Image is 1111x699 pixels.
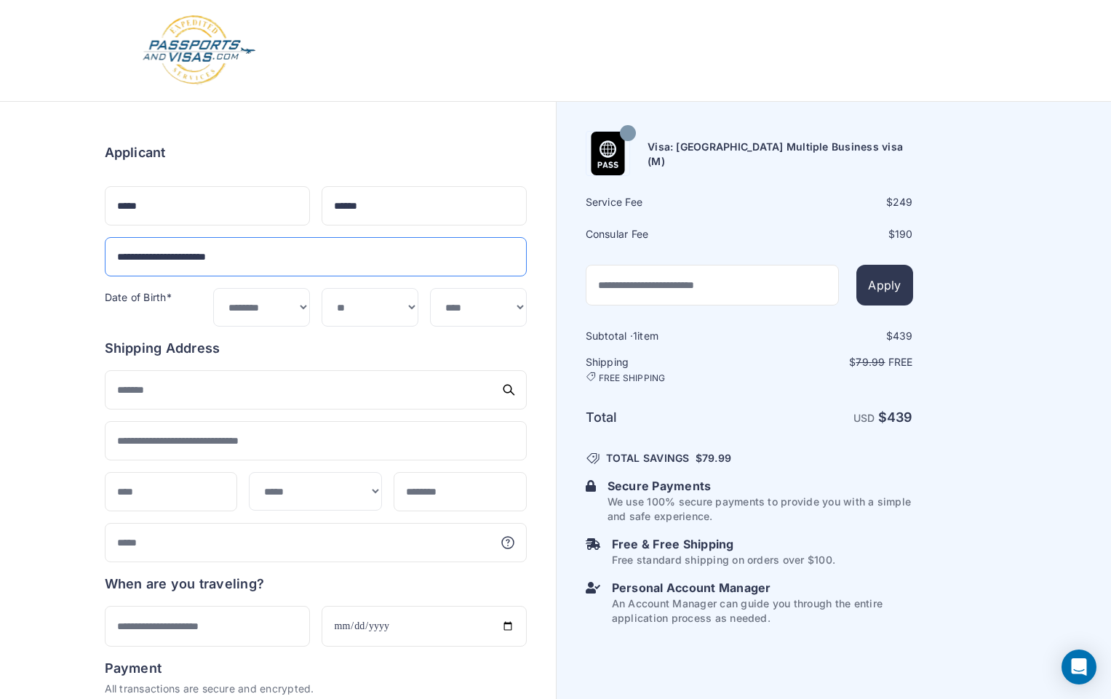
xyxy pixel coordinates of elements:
h6: Consular Fee [586,227,748,241]
h6: When are you traveling? [105,574,265,594]
div: $ [751,227,913,241]
strong: $ [878,410,913,425]
div: Open Intercom Messenger [1062,650,1096,684]
p: $ [751,355,913,370]
span: 439 [887,410,913,425]
svg: More information [501,535,515,550]
button: Apply [856,265,912,305]
p: An Account Manager can guide you through the entire application process as needed. [612,596,913,626]
div: $ [751,195,913,209]
span: TOTAL SAVINGS [606,451,690,466]
span: 79.99 [702,452,731,464]
span: 249 [893,196,913,208]
span: FREE SHIPPING [599,372,666,384]
img: Logo [141,15,257,87]
span: $ [696,451,731,466]
h6: Total [586,407,748,428]
h6: Payment [105,658,527,679]
h6: Subtotal · item [586,329,748,343]
h6: Personal Account Manager [612,579,913,596]
h6: Shipping Address [105,338,527,359]
h6: Secure Payments [608,477,913,495]
p: Free standard shipping on orders over $100. [612,553,835,567]
span: 439 [893,329,913,342]
h6: Visa: [GEOGRAPHIC_DATA] Multiple Business visa (M) [648,140,912,169]
span: 79.99 [856,356,885,368]
h6: Shipping [586,355,748,384]
span: Free [888,356,913,368]
h6: Applicant [105,143,166,163]
h6: Service Fee [586,195,748,209]
div: $ [751,329,913,343]
p: We use 100% secure payments to provide you with a simple and safe experience. [608,495,913,524]
label: Date of Birth* [105,291,172,303]
span: USD [853,412,875,424]
h6: Free & Free Shipping [612,535,835,553]
img: Product Name [586,132,630,175]
span: 1 [633,329,637,342]
span: 190 [895,228,913,240]
p: All transactions are secure and encrypted. [105,682,527,696]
